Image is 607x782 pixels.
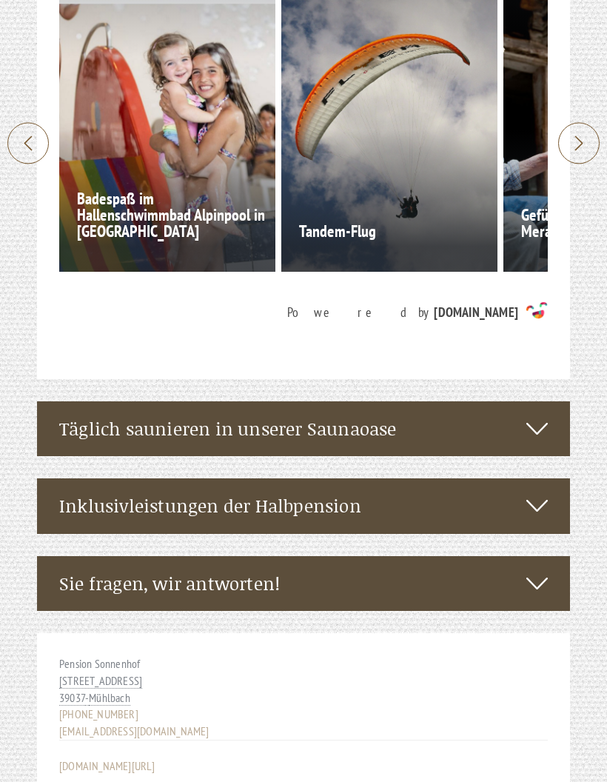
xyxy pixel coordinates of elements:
[434,304,518,321] strong: [DOMAIN_NAME]
[59,706,138,721] a: [PHONE_NUMBER]
[299,223,493,239] h3: Tandem-Flug
[37,401,570,456] div: Täglich saunieren in unserer Saunaoase
[59,301,548,323] a: Powered by[DOMAIN_NAME]
[59,758,155,773] a: [DOMAIN_NAME][URL]
[59,723,209,738] a: [EMAIL_ADDRESS][DOMAIN_NAME]
[59,656,140,671] span: Pension Sonnenhof
[37,478,570,533] div: Inklusivleistungen der Halbpension
[77,190,271,239] h3: Badespaß im Hallenschwimmbad Alpinpool in [GEOGRAPHIC_DATA]
[37,556,570,611] div: Sie fragen, wir antworten!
